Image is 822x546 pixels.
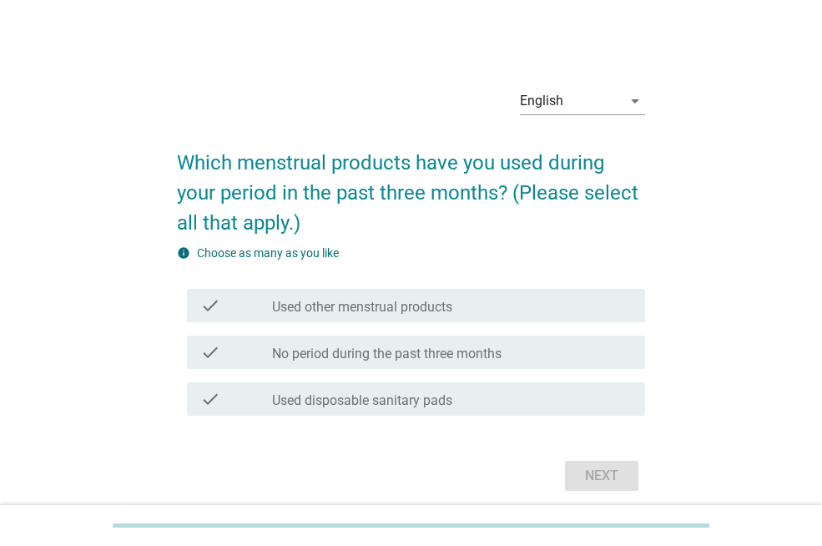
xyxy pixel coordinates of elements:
i: arrow_drop_down [625,91,645,111]
label: Choose as many as you like [197,246,339,260]
i: check [200,296,220,316]
i: check [200,342,220,362]
label: No period during the past three months [272,346,502,362]
label: Used disposable sanitary pads [272,392,452,409]
div: English [520,94,563,109]
label: Used other menstrual products [272,299,452,316]
i: info [177,246,190,260]
i: check [200,389,220,409]
h2: Which menstrual products have you used during your period in the past three months? (Please selec... [177,131,645,238]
